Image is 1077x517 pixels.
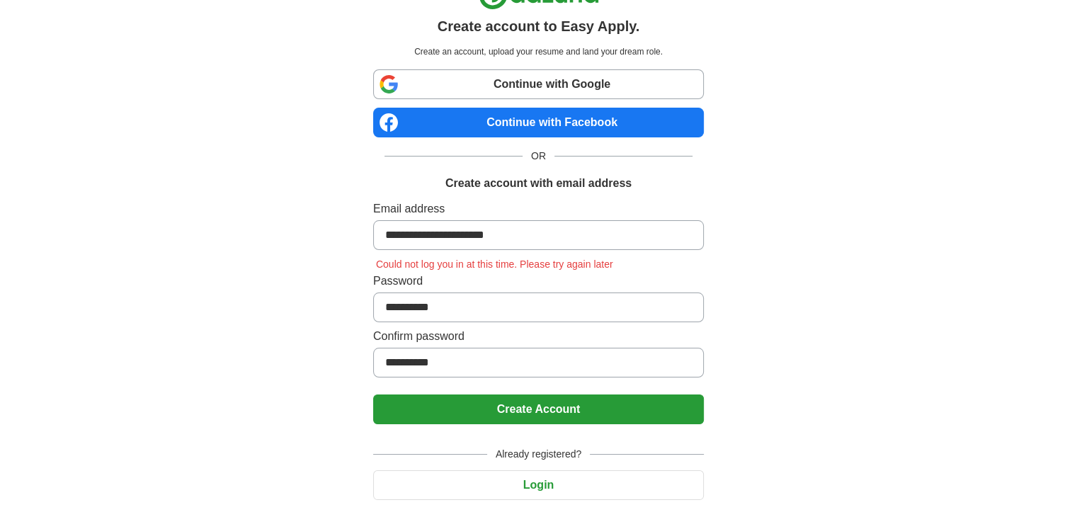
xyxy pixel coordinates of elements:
label: Email address [373,200,704,217]
label: Confirm password [373,328,704,345]
h1: Create account with email address [445,175,632,192]
a: Continue with Facebook [373,108,704,137]
button: Create Account [373,394,704,424]
a: Continue with Google [373,69,704,99]
span: OR [523,149,554,164]
p: Create an account, upload your resume and land your dream role. [376,45,701,58]
button: Login [373,470,704,500]
span: Could not log you in at this time. Please try again later [373,258,616,270]
span: Already registered? [487,447,590,462]
h1: Create account to Easy Apply. [438,16,640,37]
label: Password [373,273,704,290]
a: Login [373,479,704,491]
